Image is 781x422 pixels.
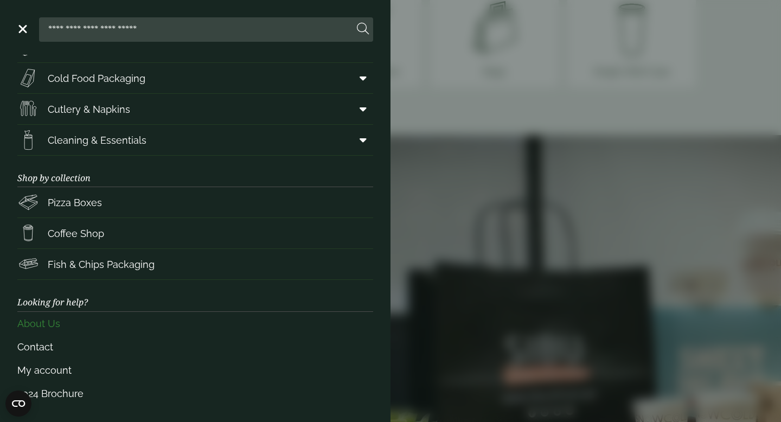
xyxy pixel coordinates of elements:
[17,98,39,120] img: Cutlery.svg
[17,156,373,187] h3: Shop by collection
[17,125,373,155] a: Cleaning & Essentials
[17,218,373,248] a: Coffee Shop
[17,222,39,244] img: HotDrink_paperCup.svg
[17,253,39,275] img: FishNchip_box.svg
[17,359,373,382] a: My account
[48,257,155,272] span: Fish & Chips Packaging
[17,382,373,405] a: 2024 Brochure
[17,312,373,335] a: About Us
[48,71,145,86] span: Cold Food Packaging
[17,67,39,89] img: Sandwich_box.svg
[17,63,373,93] a: Cold Food Packaging
[17,280,373,311] h3: Looking for help?
[17,129,39,151] img: open-wipe.svg
[48,226,104,241] span: Coffee Shop
[48,102,130,117] span: Cutlery & Napkins
[17,335,373,359] a: Contact
[48,133,146,148] span: Cleaning & Essentials
[17,191,39,213] img: Pizza_boxes.svg
[17,187,373,218] a: Pizza Boxes
[17,249,373,279] a: Fish & Chips Packaging
[5,391,31,417] button: Open CMP widget
[48,195,102,210] span: Pizza Boxes
[17,94,373,124] a: Cutlery & Napkins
